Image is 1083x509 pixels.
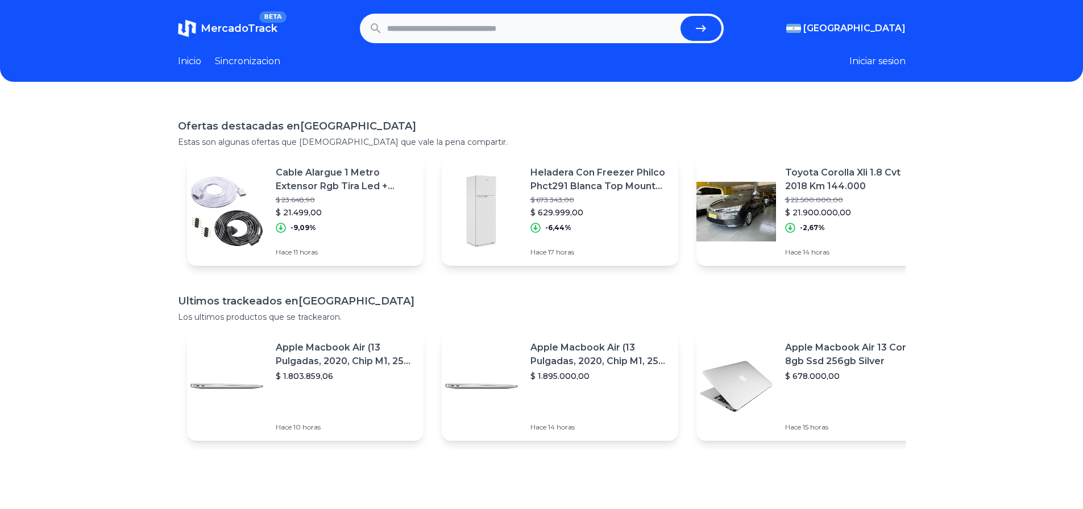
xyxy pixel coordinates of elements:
[187,172,267,251] img: Featured image
[530,207,669,218] p: $ 629.999,00
[178,118,906,134] h1: Ofertas destacadas en [GEOGRAPHIC_DATA]
[785,166,924,193] p: Toyota Corolla Xli 1.8 Cvt 2018 Km 144.000
[785,423,924,432] p: Hace 15 horas
[696,347,776,426] img: Featured image
[530,195,669,205] p: $ 673.343,00
[187,157,424,266] a: Featured imageCable Alargue 1 Metro Extensor Rgb Tira Led + Fichas 4 Pines$ 23.648,90$ 21.499,00-...
[291,223,316,232] p: -9,09%
[696,157,933,266] a: Featured imageToyota Corolla Xli 1.8 Cvt 2018 Km 144.000$ 22.500.000,00$ 21.900.000,00-2,67%Hace ...
[276,166,414,193] p: Cable Alargue 1 Metro Extensor Rgb Tira Led + Fichas 4 Pines
[785,207,924,218] p: $ 21.900.000,00
[530,248,669,257] p: Hace 17 horas
[442,157,678,266] a: Featured imageHeladera Con Freezer Philco Phct291 Blanca Top Mount Cíclica$ 673.343,00$ 629.999,0...
[530,341,669,368] p: Apple Macbook Air (13 Pulgadas, 2020, Chip M1, 256 Gb De Ssd, 8 Gb De Ram) - Plata
[276,370,414,382] p: $ 1.803.859,06
[442,332,678,441] a: Featured imageApple Macbook Air (13 Pulgadas, 2020, Chip M1, 256 Gb De Ssd, 8 Gb De Ram) - Plata$...
[187,347,267,426] img: Featured image
[178,19,277,37] a: MercadoTrackBETA
[201,22,277,35] span: MercadoTrack
[215,55,280,68] a: Sincronizacion
[276,207,414,218] p: $ 21.499,00
[178,55,201,68] a: Inicio
[785,195,924,205] p: $ 22.500.000,00
[530,423,669,432] p: Hace 14 horas
[786,22,906,35] button: [GEOGRAPHIC_DATA]
[276,195,414,205] p: $ 23.648,90
[545,223,571,232] p: -6,44%
[276,248,414,257] p: Hace 11 horas
[696,172,776,251] img: Featured image
[785,341,924,368] p: Apple Macbook Air 13 Core I5 8gb Ssd 256gb Silver
[785,248,924,257] p: Hace 14 horas
[696,332,933,441] a: Featured imageApple Macbook Air 13 Core I5 8gb Ssd 256gb Silver$ 678.000,00Hace 15 horas
[276,423,414,432] p: Hace 10 horas
[259,11,286,23] span: BETA
[178,19,196,37] img: MercadoTrack
[178,136,906,148] p: Estas son algunas ofertas que [DEMOGRAPHIC_DATA] que vale la pena compartir.
[803,22,906,35] span: [GEOGRAPHIC_DATA]
[187,332,424,441] a: Featured imageApple Macbook Air (13 Pulgadas, 2020, Chip M1, 256 Gb De Ssd, 8 Gb De Ram) - Plata$...
[178,293,906,309] h1: Ultimos trackeados en [GEOGRAPHIC_DATA]
[785,370,924,382] p: $ 678.000,00
[530,370,669,382] p: $ 1.895.000,00
[442,172,521,251] img: Featured image
[530,166,669,193] p: Heladera Con Freezer Philco Phct291 Blanca Top Mount Cíclica
[786,24,801,33] img: Argentina
[442,347,521,426] img: Featured image
[178,311,906,323] p: Los ultimos productos que se trackearon.
[849,55,906,68] button: Iniciar sesion
[800,223,825,232] p: -2,67%
[276,341,414,368] p: Apple Macbook Air (13 Pulgadas, 2020, Chip M1, 256 Gb De Ssd, 8 Gb De Ram) - Plata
